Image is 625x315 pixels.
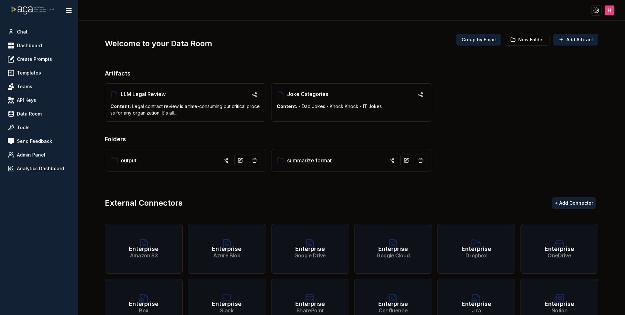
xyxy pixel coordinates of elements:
[105,69,598,78] h2: Artifacts
[17,111,42,117] span: Data Room
[129,244,159,253] span: Enterprise
[17,29,28,35] span: Chat
[17,124,30,131] span: Tools
[5,40,73,51] a: Dashboard
[277,103,297,109] strong: Content:
[110,103,260,116] p: Legal contract review is a time-consuming but critical process for any organization. It's all...
[378,244,408,253] span: Enterprise
[605,6,614,15] img: ACg8ocJJXoBNX9W-FjmgwSseULRJykJmqCZYzqgfQpEi3YodQgNtRg=s96-c
[287,157,332,164] a: summarize format
[110,103,131,109] strong: Content:
[121,157,136,164] a: output
[17,42,42,49] span: Dashboard
[277,90,415,99] a: Joke Categories
[121,90,249,98] span: LLM Legal Review
[5,67,73,79] a: Templates
[17,138,52,144] span: Send Feedback
[553,34,598,46] button: Add Artifact
[378,299,408,308] span: Enterprise
[110,103,260,116] a: Content: Legal contract review is a time-consuming but critical process for any organization. It'...
[110,90,249,99] a: LLM Legal Review
[277,103,427,116] p: - Dad Jokes - Knock Knock - IT Jokes
[17,83,32,90] span: Teams
[129,299,159,308] span: Enterprise
[462,244,491,253] span: Enterprise
[212,244,242,253] span: Enterprise
[5,81,73,92] a: Teams
[5,122,73,133] a: Tools
[105,198,183,208] h1: External Connectors
[5,94,73,106] a: API Keys
[545,299,574,308] span: Enterprise
[456,34,501,46] button: Group by Email
[5,149,73,161] a: Admin Panel
[17,165,64,172] span: Analytics Dashboard
[5,53,73,65] a: Create Prompts
[212,299,242,308] span: Enterprise
[287,90,415,98] span: Joke Categories
[5,163,73,174] a: Analytics Dashboard
[8,138,14,144] img: feedback
[105,135,598,144] h2: Folders
[17,152,45,158] span: Admin Panel
[5,26,73,38] a: Chat
[17,56,52,62] span: Create Prompts
[17,70,41,76] span: Templates
[462,299,491,308] span: Enterprise
[505,34,549,46] button: New Folder
[545,244,574,253] span: Enterprise
[295,299,325,308] span: Enterprise
[5,135,73,147] a: Send Feedback
[5,108,73,120] a: Data Room
[552,197,596,209] button: + Add Connector
[277,103,427,116] a: Content: - Dad Jokes - Knock Knock - IT Jokes
[105,38,212,49] h1: Welcome to your Data Room
[17,97,36,103] span: API Keys
[295,244,325,253] span: Enterprise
